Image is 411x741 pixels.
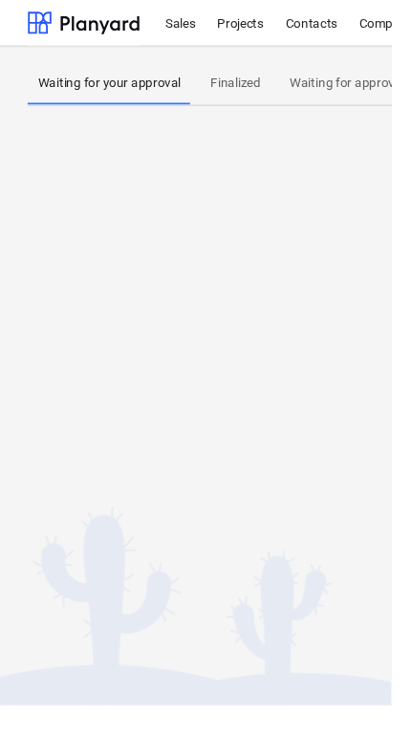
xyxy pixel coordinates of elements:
[315,649,411,741] iframe: Chat Widget
[40,77,190,98] p: Waiting for your approval
[213,77,282,98] p: Finalized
